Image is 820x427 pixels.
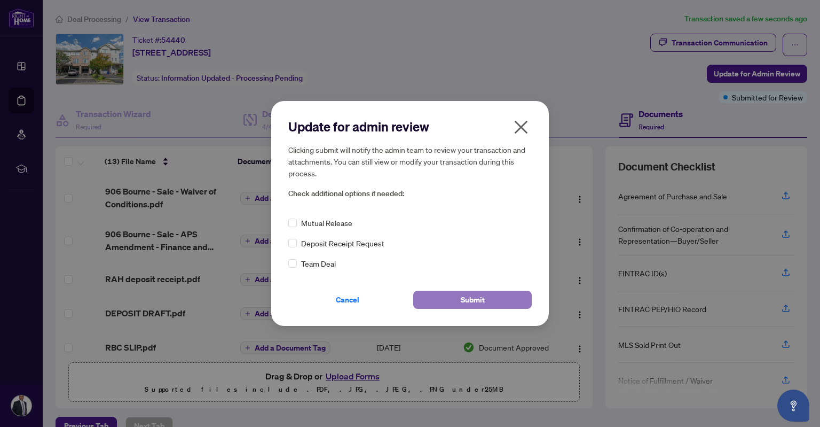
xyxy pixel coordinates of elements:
[512,119,530,136] span: close
[288,188,532,200] span: Check additional options if needed:
[301,237,384,249] span: Deposit Receipt Request
[461,291,485,308] span: Submit
[288,144,532,179] h5: Clicking submit will notify the admin team to review your transaction and attachments. You can st...
[777,390,809,422] button: Open asap
[288,118,532,135] h2: Update for admin review
[413,291,532,309] button: Submit
[288,291,407,309] button: Cancel
[301,258,336,269] span: Team Deal
[301,217,352,229] span: Mutual Release
[336,291,359,308] span: Cancel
